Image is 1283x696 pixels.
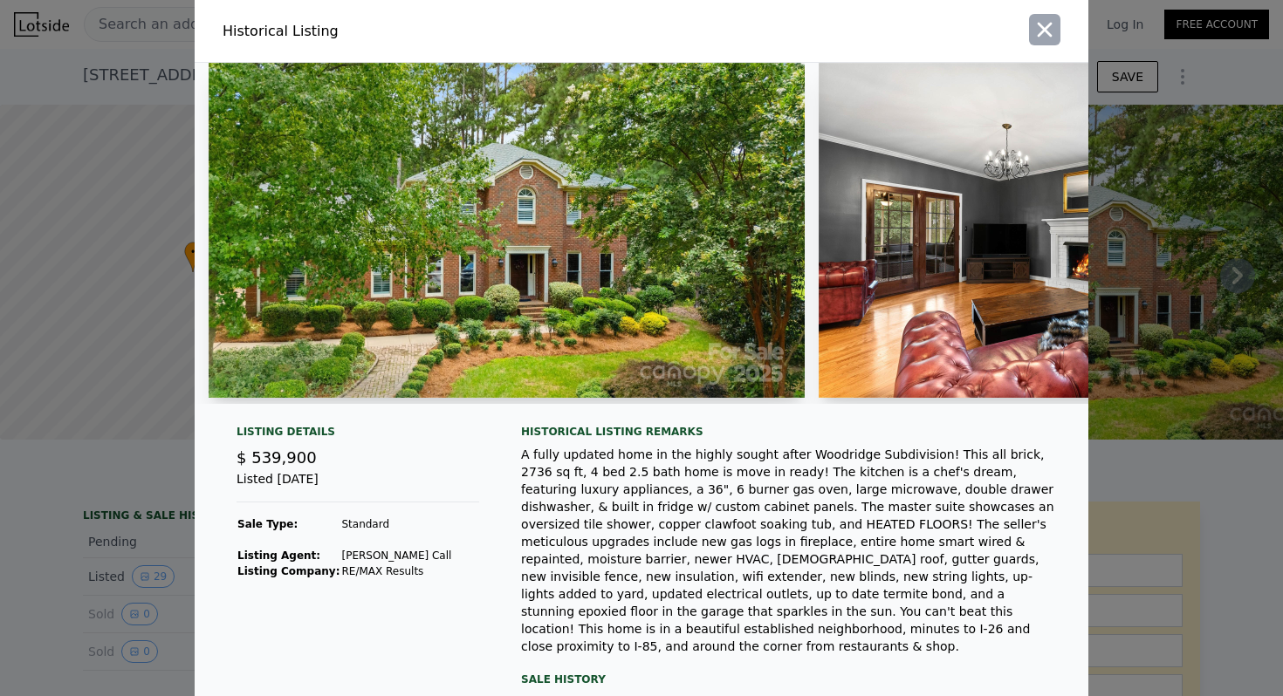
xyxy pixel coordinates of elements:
div: Listed [DATE] [237,470,479,502]
td: [PERSON_NAME] Call [340,548,452,563]
strong: Sale Type: [237,518,298,530]
td: Standard [340,516,452,532]
div: Historical Listing [223,21,635,42]
strong: Listing Agent: [237,549,320,562]
div: Historical Listing remarks [521,425,1060,439]
div: A fully updated home in the highly sought after Woodridge Subdivision! This all brick, 2736 sq ft... [521,446,1060,655]
strong: Listing Company: [237,565,340,577]
img: Property Img [209,63,805,398]
td: RE/MAX Results [340,563,452,579]
div: Sale History [521,669,1060,690]
img: Property Img [819,63,1266,398]
span: $ 539,900 [237,448,317,467]
div: Listing Details [237,425,479,446]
